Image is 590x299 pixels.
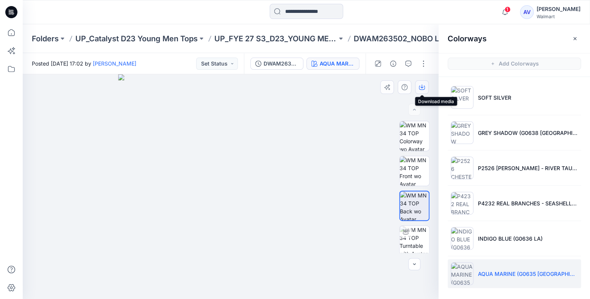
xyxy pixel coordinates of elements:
[478,235,543,243] p: INDIGO BLUE (G0636 LA)
[504,6,510,13] span: 1
[520,5,534,19] div: AV
[214,33,337,44] a: UP_FYE 27 S3_D23_YOUNG MEN’S TOP CATALYST
[387,58,399,70] button: Details
[264,59,298,68] div: DWAM263502_NOBO LS SOCCER JERSEY
[306,58,359,70] button: AQUA MARINE (G0635 [GEOGRAPHIC_DATA])
[75,33,198,44] a: UP_Catalyst D23 Young Men Tops
[250,58,303,70] button: DWAM263502_NOBO LS SOCCER JERSEY
[451,157,473,179] img: P2526 CHESTER - RIVER TAUPE
[118,74,343,299] img: eyJhbGciOiJIUzI1NiIsImtpZCI6IjAiLCJzbHQiOiJzZXMiLCJ0eXAiOiJKV1QifQ.eyJkYXRhIjp7InR5cGUiOiJzdG9yYW...
[400,191,429,220] img: WM MN 34 TOP Back wo Avatar
[451,121,473,144] img: GREY SHADOW (G0638 LONDON)
[537,5,581,14] div: [PERSON_NAME]
[537,14,581,19] div: Walmart
[400,156,429,186] img: WM MN 34 TOP Front wo Avatar
[354,33,476,44] p: DWAM263502_NOBO LS SOCCER JERSEY
[400,121,429,151] img: WM MN 34 TOP Colorway wo Avatar
[451,227,473,250] img: INDIGO BLUE (G0636 LA)
[478,129,578,137] p: GREY SHADOW (G0638 [GEOGRAPHIC_DATA])
[478,199,578,207] p: P4232 REAL BRANCHES - SEASHELL WHITE
[451,86,473,109] img: SOFT SILVER
[451,192,473,214] img: P4232 REAL BRANCHES - SEASHELL WHITE
[478,270,578,278] p: AQUA MARINE (G0635 [GEOGRAPHIC_DATA])
[400,226,429,255] img: WM MN 34 TOP Turntable with Avatar
[448,34,487,43] h2: Colorways
[478,94,511,102] p: SOFT SILVER
[478,164,578,172] p: P2526 [PERSON_NAME] - RIVER TAUPE
[32,59,136,67] span: Posted [DATE] 17:02 by
[32,33,59,44] a: Folders
[320,59,354,68] div: AQUA MARINE (G0635 [GEOGRAPHIC_DATA])
[451,262,473,285] img: AQUA MARINE (G0635 MEXICO)
[93,60,136,67] a: [PERSON_NAME]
